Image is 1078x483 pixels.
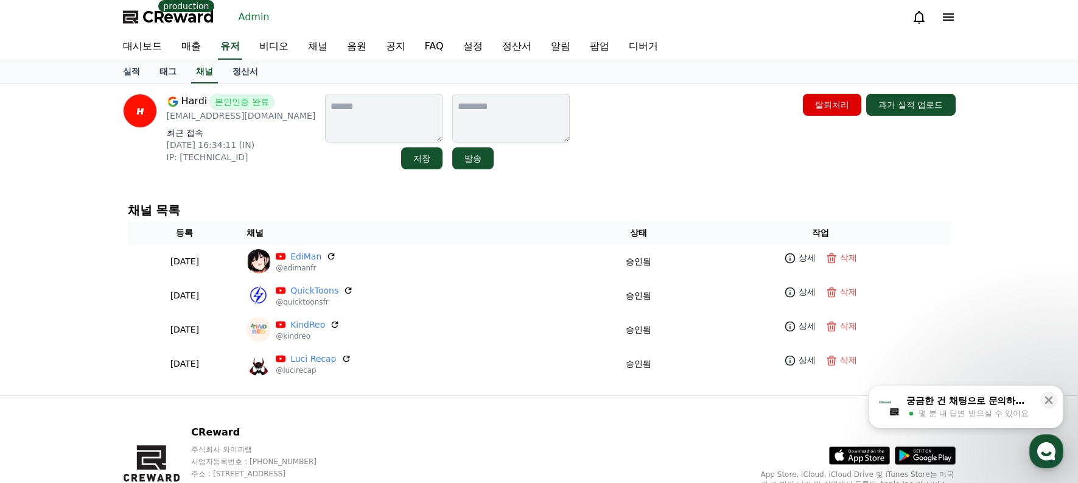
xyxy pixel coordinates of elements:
a: 디버거 [619,34,668,60]
th: 등록 [128,222,242,244]
p: [DATE] 16:34:11 (IN) [167,139,316,151]
button: 탈퇴처리 [803,94,861,116]
a: 유저 [218,34,242,60]
p: [DATE] [133,289,237,302]
button: 삭제 [823,283,859,301]
p: 삭제 [840,252,857,264]
th: 작업 [691,222,951,244]
p: CReward [191,425,405,440]
span: 본인인증 완료 [209,94,274,110]
p: @edimanfr [276,263,336,273]
p: 승인됨 [626,323,651,336]
th: 채널 [242,222,586,244]
a: 실적 [113,60,150,83]
p: 상세 [799,320,816,333]
a: 음원 [337,34,376,60]
p: [EMAIL_ADDRESS][DOMAIN_NAME] [167,110,316,122]
p: IP: [TECHNICAL_ID] [167,151,316,163]
button: 발송 [452,147,494,169]
a: 공지 [376,34,415,60]
th: 상태 [586,222,691,244]
a: Luci Recap [290,353,336,365]
img: Luci Recap [247,351,271,376]
img: QuickToons [247,283,271,308]
button: 과거 실적 업로드 [866,94,956,116]
img: EdiMan [247,249,271,273]
a: 정산서 [223,60,268,83]
a: 상세 [782,283,818,301]
p: 상세 [799,252,816,264]
a: FAQ [415,34,453,60]
p: @kindreo [276,331,340,341]
a: 매출 [172,34,211,60]
button: 저장 [401,147,443,169]
span: 대화 [111,401,126,411]
a: QuickToons [290,284,338,297]
p: 사업자등록번호 : [PHONE_NUMBER] [191,457,405,467]
a: 상세 [782,351,818,369]
span: Hardi [181,94,208,110]
button: 삭제 [823,317,859,335]
a: 대화 [80,382,157,412]
p: @quicktoonsfr [276,297,353,307]
a: CReward [123,7,214,27]
a: 비디오 [250,34,298,60]
a: Admin [234,7,275,27]
a: 채널 [191,60,218,83]
p: [DATE] [133,255,237,268]
button: 삭제 [823,249,859,267]
a: 태그 [150,60,186,83]
p: 승인됨 [626,255,651,268]
a: 홈 [4,382,80,412]
a: EdiMan [290,250,321,263]
p: 주식회사 와이피랩 [191,445,405,454]
a: 정산서 [492,34,541,60]
p: 삭제 [840,354,857,367]
p: 최근 접속 [167,127,316,139]
p: 삭제 [840,320,857,333]
span: 설정 [188,400,203,410]
a: 상세 [782,249,818,267]
a: 설정 [453,34,492,60]
h4: 채널 목록 [128,203,951,217]
img: KindReo [247,317,271,342]
a: 채널 [298,34,337,60]
p: [DATE] [133,358,237,370]
p: 삭제 [840,286,857,298]
img: profile image [123,94,157,128]
a: 팝업 [580,34,619,60]
a: 대시보드 [113,34,172,60]
span: CReward [142,7,214,27]
a: 상세 [782,317,818,335]
p: 상세 [799,354,816,367]
p: 주소 : [STREET_ADDRESS] [191,469,405,479]
a: 설정 [157,382,234,412]
p: 승인됨 [626,289,651,302]
span: 홈 [38,400,46,410]
a: 알림 [541,34,580,60]
p: 승인됨 [626,358,651,370]
p: @lucirecap [276,365,351,375]
button: 삭제 [823,351,859,369]
p: [DATE] [133,323,237,336]
p: 상세 [799,286,816,298]
a: KindReo [290,319,325,331]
